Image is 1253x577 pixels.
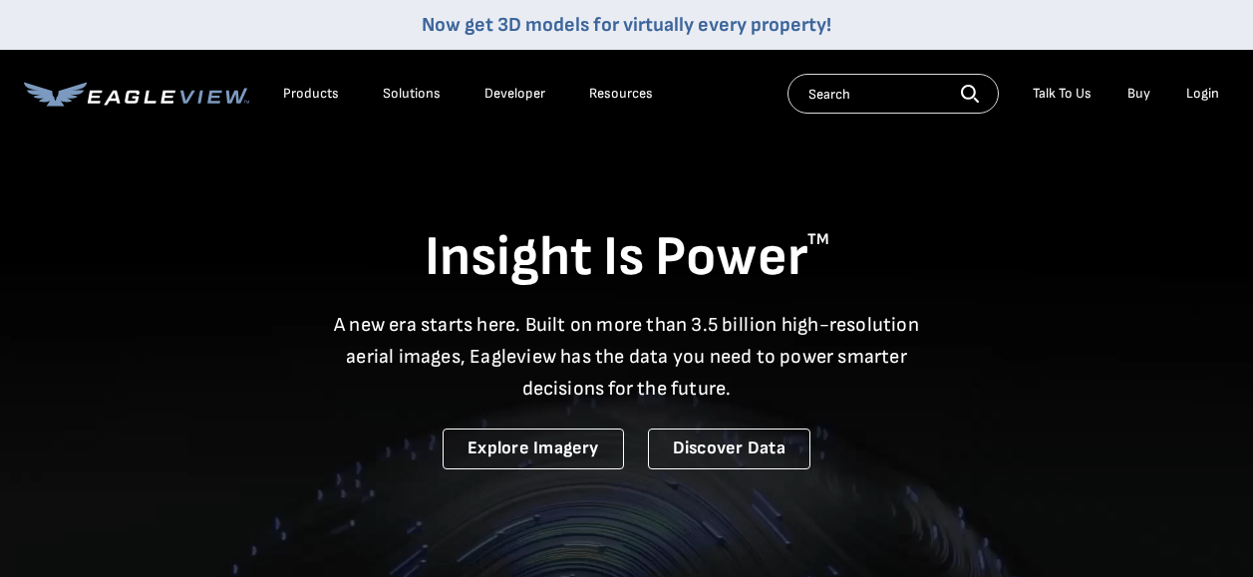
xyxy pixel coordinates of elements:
[787,74,999,114] input: Search
[383,85,441,103] div: Solutions
[322,309,932,405] p: A new era starts here. Built on more than 3.5 billion high-resolution aerial images, Eagleview ha...
[24,223,1229,293] h1: Insight Is Power
[807,230,829,249] sup: TM
[589,85,653,103] div: Resources
[648,429,810,469] a: Discover Data
[1186,85,1219,103] div: Login
[484,85,545,103] a: Developer
[422,13,831,37] a: Now get 3D models for virtually every property!
[1127,85,1150,103] a: Buy
[443,429,624,469] a: Explore Imagery
[283,85,339,103] div: Products
[1033,85,1092,103] div: Talk To Us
